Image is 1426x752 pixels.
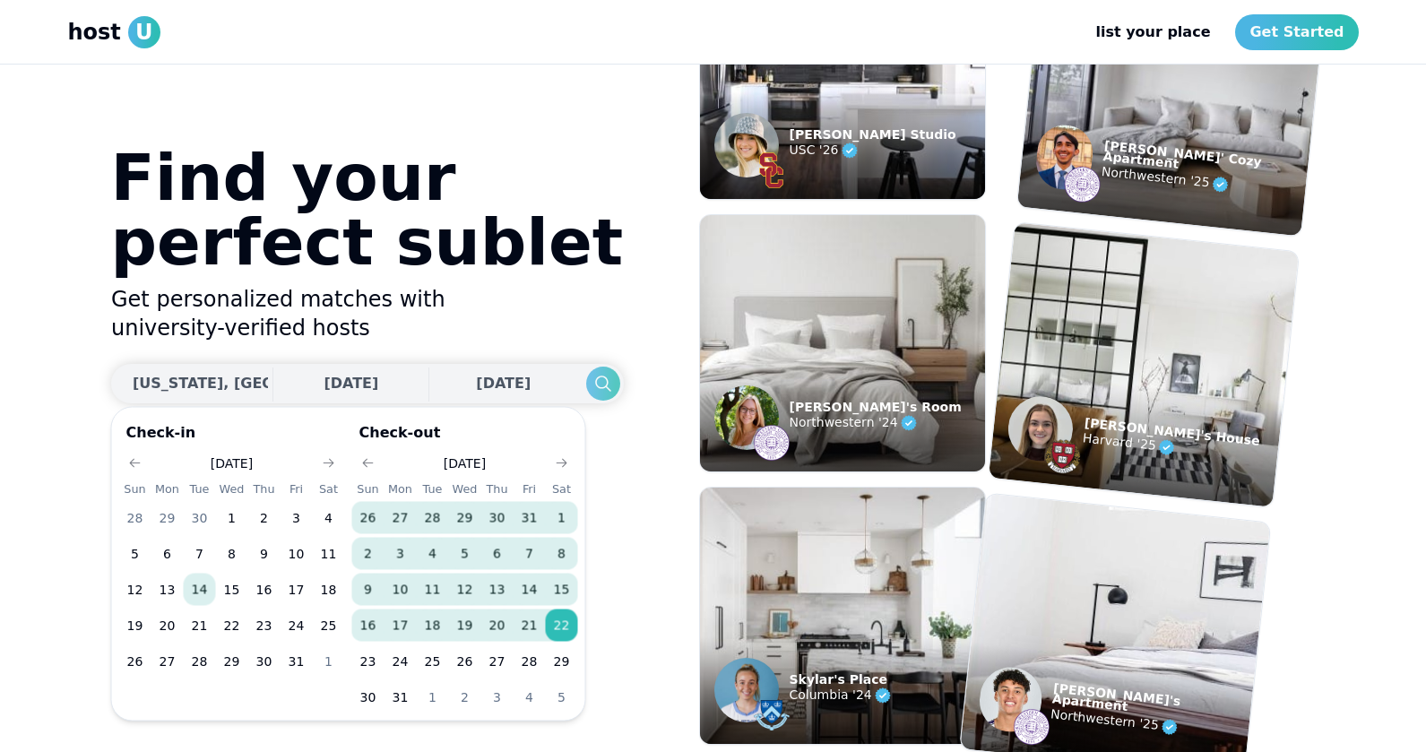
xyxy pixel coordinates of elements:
button: 28 [514,645,546,678]
button: 20 [481,609,514,642]
a: Get Started [1235,14,1358,50]
th: Thursday [481,480,514,498]
button: 18 [313,574,345,606]
button: 20 [151,609,184,642]
a: list your place [1081,14,1224,50]
th: Sunday [119,480,151,498]
button: 24 [281,609,313,642]
button: 21 [184,609,216,642]
button: 18 [417,609,449,642]
button: 3 [281,502,313,534]
button: 22 [546,609,578,642]
button: 26 [449,645,481,678]
button: 5 [546,681,578,713]
img: example listing host [1062,165,1102,204]
div: [DATE] [211,454,253,472]
button: 15 [216,574,248,606]
p: Check-out [352,422,578,451]
button: 30 [481,502,514,534]
p: Check-in [119,422,345,451]
p: [PERSON_NAME]' Cozy Apartment [1102,140,1308,183]
button: 9 [248,538,281,570]
th: Wednesday [449,480,481,498]
button: 27 [385,502,417,534]
button: 2 [449,681,481,713]
button: 22 [216,609,248,642]
img: example listing [700,488,985,744]
button: 2 [248,502,281,534]
span: host [68,18,121,47]
th: Saturday [313,480,345,498]
button: 24 [385,645,417,678]
button: 1 [216,502,248,534]
button: 9 [352,574,385,606]
span: [DATE] [476,375,531,392]
img: example listing host [754,697,790,733]
button: 25 [417,645,449,678]
button: 28 [119,502,151,534]
button: 28 [184,645,216,678]
button: Go to previous month [123,451,148,476]
button: 7 [514,538,546,570]
img: example listing [700,215,985,471]
button: Go to next month [316,451,341,476]
th: Monday [151,480,184,498]
button: 31 [514,502,546,534]
th: Tuesday [184,480,216,498]
button: 19 [119,609,151,642]
p: Northwestern '24 [790,412,962,434]
th: Monday [385,480,417,498]
button: 8 [546,538,578,570]
button: 27 [481,645,514,678]
button: 11 [313,538,345,570]
nav: Main [1081,14,1358,50]
button: 6 [481,538,514,570]
button: 31 [281,645,313,678]
span: U [128,16,160,48]
button: 4 [313,502,345,534]
div: Dates trigger [111,364,624,403]
h1: Find your perfect sublet [111,145,624,274]
p: [PERSON_NAME] Studio [790,129,956,140]
button: 26 [119,645,151,678]
button: Go to previous month [356,451,381,476]
button: 30 [248,645,281,678]
button: 29 [216,645,248,678]
p: Skylar's Place [790,674,894,685]
img: example listing host [1011,707,1050,747]
th: Sunday [352,480,385,498]
button: 2 [352,538,385,570]
th: Saturday [546,480,578,498]
img: example listing host [754,425,790,461]
button: 30 [352,681,385,713]
p: USC '26 [790,140,956,161]
button: 23 [352,645,385,678]
button: 10 [385,574,417,606]
button: 8 [216,538,248,570]
button: 29 [449,502,481,534]
button: 29 [546,645,578,678]
img: example listing host [714,385,779,450]
button: Search [585,367,619,401]
button: 12 [119,574,151,606]
button: 26 [352,502,385,534]
div: [DATE] [444,454,486,472]
button: 16 [352,609,385,642]
p: [PERSON_NAME]'s House [1084,417,1260,446]
button: 4 [514,681,546,713]
button: 3 [481,681,514,713]
p: Columbia '24 [790,685,894,706]
th: Friday [514,480,546,498]
button: 23 [248,609,281,642]
button: [US_STATE], [GEOGRAPHIC_DATA] [111,364,268,403]
button: 30 [184,502,216,534]
button: 11 [417,574,449,606]
button: 1 [417,681,449,713]
div: [US_STATE], [GEOGRAPHIC_DATA] [133,373,402,394]
img: example listing host [976,664,1044,735]
button: 15 [546,574,578,606]
img: example listing [988,222,1298,507]
button: 5 [449,538,481,570]
button: 7 [184,538,216,570]
img: example listing host [754,152,790,188]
